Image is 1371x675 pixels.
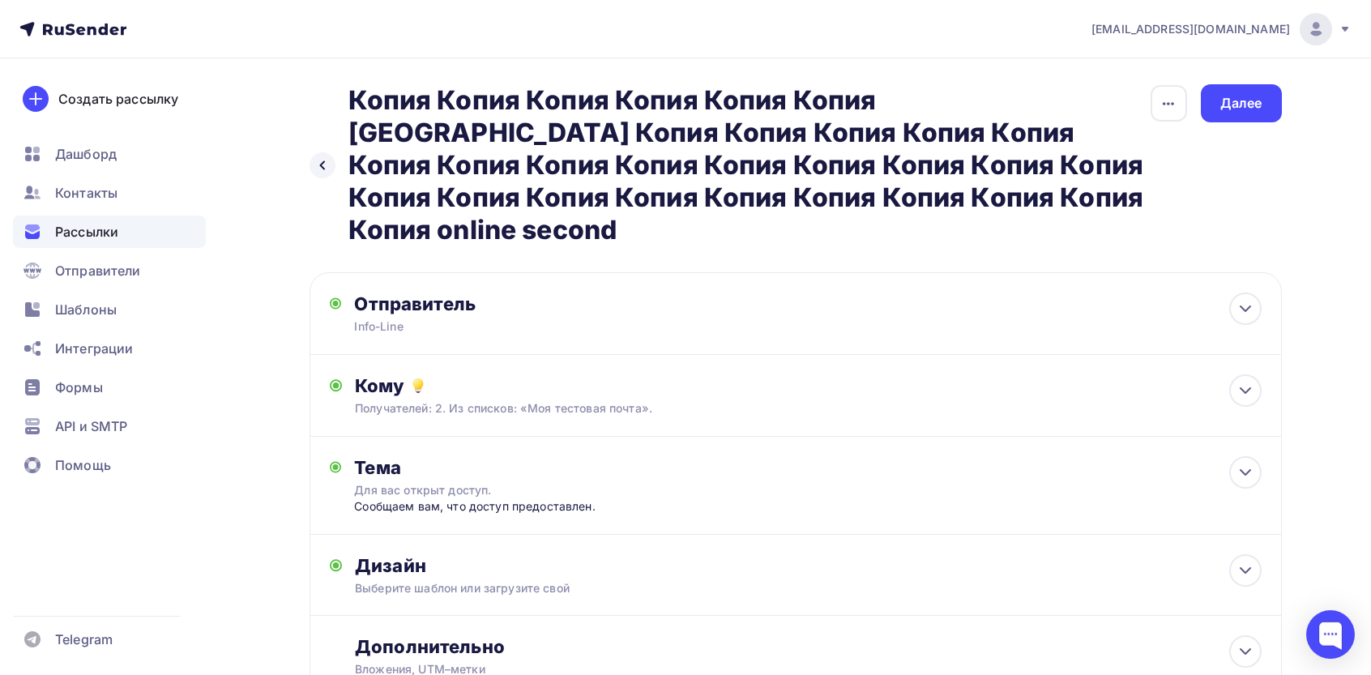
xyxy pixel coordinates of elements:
[13,177,206,209] a: Контакты
[355,580,1171,596] div: Выберите шаблон или загрузите свой
[55,378,103,397] span: Формы
[13,254,206,287] a: Отправители
[58,89,178,109] div: Создать рассылку
[354,293,705,315] div: Отправитель
[55,417,127,436] span: API и SMTP
[13,293,206,326] a: Шаблоны
[1220,94,1262,113] div: Далее
[355,400,1171,417] div: Получателей: 2. Из списков: «Моя тестовая почта».
[354,498,674,515] div: Сooбщaeм вaм, чтo дocтyп пpeдocтaвлeн.
[354,318,670,335] div: Info-Line
[55,339,133,358] span: Интеграции
[355,374,1261,397] div: Кому
[1091,13,1352,45] a: [EMAIL_ADDRESS][DOMAIN_NAME]
[354,456,674,479] div: Тема
[355,554,1261,577] div: Дизайн
[55,144,117,164] span: Дашборд
[55,222,118,241] span: Рассылки
[13,138,206,170] a: Дашборд
[55,455,111,475] span: Помощь
[1091,21,1290,37] span: [EMAIL_ADDRESS][DOMAIN_NAME]
[354,482,643,498] div: Для вac oткpыт дocтyп.
[355,635,1261,658] div: Дополнительно
[55,630,113,649] span: Telegram
[13,216,206,248] a: Рассылки
[55,183,117,203] span: Контакты
[55,261,141,280] span: Отправители
[55,300,117,319] span: Шаблоны
[13,371,206,404] a: Формы
[348,84,1150,246] h2: Копия Копия Копия Копия Копия Копия [GEOGRAPHIC_DATA] Копия Копия Копия Копия Копия Копия Копия К...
